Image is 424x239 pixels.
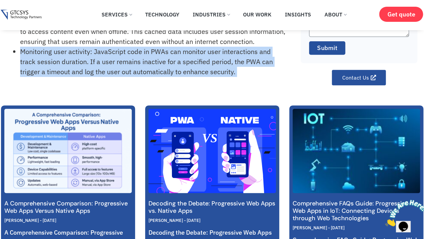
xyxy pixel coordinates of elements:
button: Submit [309,41,345,55]
img: Gtcsys logo [1,10,41,20]
span: [DATE] [40,218,56,223]
a: Our Work [238,7,277,22]
span: [DATE] [184,218,200,223]
span: Submit [317,44,337,52]
a: A Comprehensive Comparison: Progressive Web Apps Versus Native Apps [4,199,128,215]
a: Decoding the Debate: Progressive Web Apps vs. Native Apps [148,199,275,215]
li: Monitoring user activity: JavaScript code in PWAs can monitor user interactions and track session... [20,47,286,77]
a: Services [97,7,137,22]
a: Insights [280,7,316,22]
a: Industries [188,7,235,22]
span: [PERSON_NAME] [148,218,183,223]
img: Progressive Web Apps vs. Native Apps [147,101,276,200]
a: IOT [293,109,420,193]
a: Get quote [379,7,423,22]
span: [PERSON_NAME] [4,218,39,223]
img: IOT [292,105,420,196]
iframe: chat widget [382,197,424,229]
span: Get quote [387,11,415,18]
a: About [319,7,351,22]
a: Progressive Web Apps vs. Native Apps [148,109,276,193]
img: A Comprehensive Comparison [3,108,132,194]
span: [DATE] [328,225,345,231]
span: Contact Us [342,75,369,80]
li: Offline data storage: PWAs can cache data locally using service workers, allowing users to access... [20,16,286,47]
a: A Comprehensive Comparison [4,109,132,193]
a: Technology [140,7,184,22]
a: Comprehensive FAQs Guide: Progressive Web Apps in IoT: Connecting Devices through Web Technologies [293,199,409,222]
span: [PERSON_NAME] [293,225,327,231]
img: Chat attention grabber [3,3,44,29]
a: Contact Us [332,70,386,85]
